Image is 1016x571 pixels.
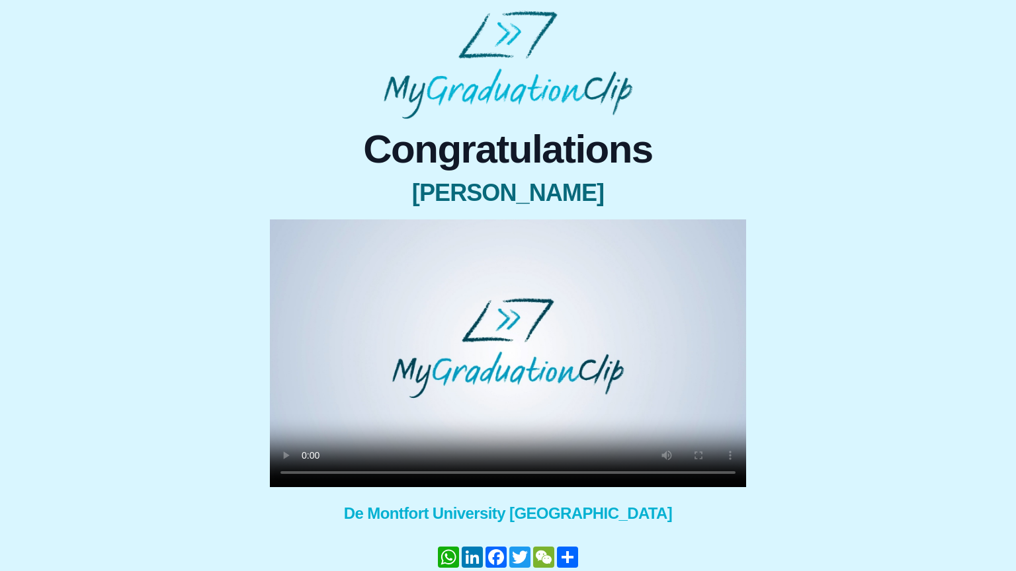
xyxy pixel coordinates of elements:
[270,503,746,524] span: De Montfort University [GEOGRAPHIC_DATA]
[556,547,579,568] a: Share
[532,547,556,568] a: WeChat
[437,547,460,568] a: WhatsApp
[460,547,484,568] a: LinkedIn
[508,547,532,568] a: Twitter
[484,547,508,568] a: Facebook
[270,130,746,169] span: Congratulations
[384,11,632,119] img: MyGraduationClip
[270,180,746,206] span: [PERSON_NAME]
